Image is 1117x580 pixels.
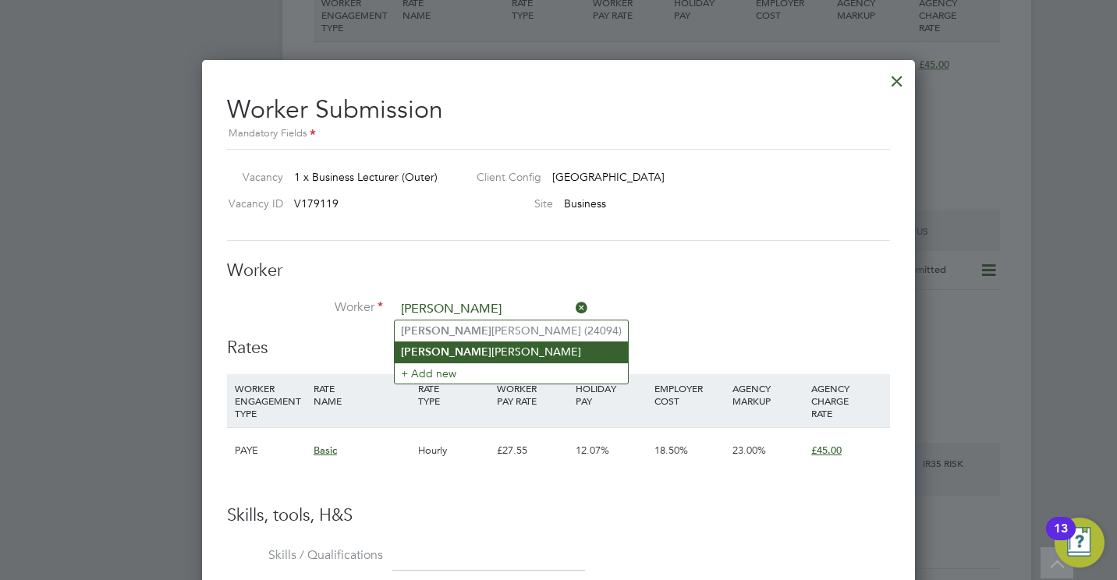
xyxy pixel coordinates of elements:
[314,444,337,457] span: Basic
[227,547,383,564] label: Skills / Qualifications
[221,170,283,184] label: Vacancy
[564,196,606,210] span: Business
[231,374,310,427] div: WORKER ENGAGEMENT TYPE
[493,428,572,473] div: £27.55
[572,374,651,415] div: HOLIDAY PAY
[732,444,766,457] span: 23.00%
[227,260,890,282] h3: Worker
[227,299,383,316] label: Worker
[552,170,665,184] span: [GEOGRAPHIC_DATA]
[227,126,890,143] div: Mandatory Fields
[227,82,890,143] h2: Worker Submission
[227,337,890,359] h3: Rates
[231,428,310,473] div: PAYE
[576,444,609,457] span: 12.07%
[294,196,339,210] span: V179119
[401,345,491,359] b: [PERSON_NAME]
[227,504,890,527] h3: Skills, tools, H&S
[811,444,842,457] span: £45.00
[1055,518,1105,568] button: Open Resource Center, 13 new notifications
[395,320,628,341] li: [PERSON_NAME] (24094)
[651,374,729,415] div: EMPLOYER COST
[464,196,553,210] label: Site
[807,374,886,427] div: AGENCY CHARGE RATE
[310,374,414,415] div: RATE NAME
[464,170,541,184] label: Client Config
[493,374,572,415] div: WORKER PAY RATE
[414,428,493,473] div: Hourly
[395,341,628,362] li: [PERSON_NAME]
[395,298,588,321] input: Search for...
[294,170,438,184] span: 1 x Business Lecturer (Outer)
[401,324,491,338] b: [PERSON_NAME]
[414,374,493,415] div: RATE TYPE
[395,362,628,384] li: + Add new
[729,374,807,415] div: AGENCY MARKUP
[221,196,283,210] label: Vacancy ID
[1054,529,1068,549] div: 13
[654,444,688,457] span: 18.50%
